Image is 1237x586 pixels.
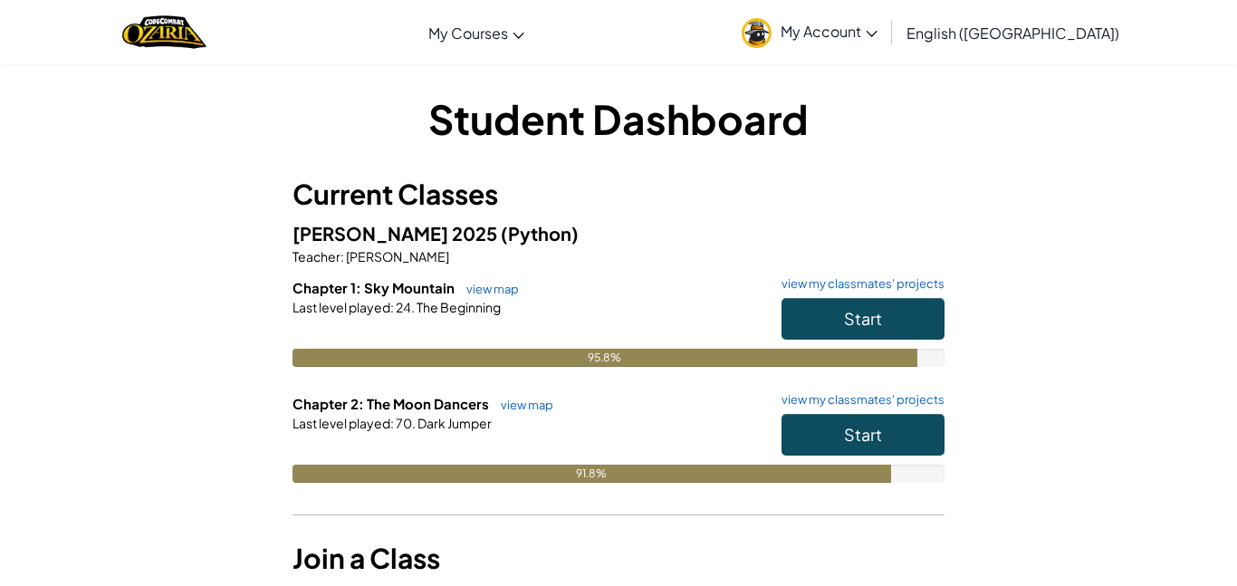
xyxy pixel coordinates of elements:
[906,24,1119,43] span: English ([GEOGRAPHIC_DATA])
[428,24,508,43] span: My Courses
[844,308,882,329] span: Start
[742,18,772,48] img: avatar
[292,91,945,147] h1: Student Dashboard
[292,279,457,296] span: Chapter 1: Sky Mountain
[733,4,887,61] a: My Account
[394,299,415,315] span: 24.
[122,14,206,51] a: Ozaria by CodeCombat logo
[390,415,394,431] span: :
[344,248,449,264] span: [PERSON_NAME]
[782,298,945,340] button: Start
[292,395,492,412] span: Chapter 2: The Moon Dancers
[292,299,390,315] span: Last level played
[782,414,945,456] button: Start
[292,349,917,367] div: 95.8%
[416,415,492,431] span: Dark Jumper
[292,248,340,264] span: Teacher
[292,222,501,245] span: [PERSON_NAME] 2025
[292,174,945,215] h3: Current Classes
[781,22,877,41] span: My Account
[492,398,553,412] a: view map
[457,282,519,296] a: view map
[390,299,394,315] span: :
[897,8,1128,57] a: English ([GEOGRAPHIC_DATA])
[844,424,882,445] span: Start
[292,538,945,579] h3: Join a Class
[415,299,501,315] span: The Beginning
[772,394,945,406] a: view my classmates' projects
[772,278,945,290] a: view my classmates' projects
[419,8,533,57] a: My Courses
[292,465,891,483] div: 91.8%
[340,248,344,264] span: :
[501,222,579,245] span: (Python)
[292,415,390,431] span: Last level played
[122,14,206,51] img: Home
[394,415,416,431] span: 70.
